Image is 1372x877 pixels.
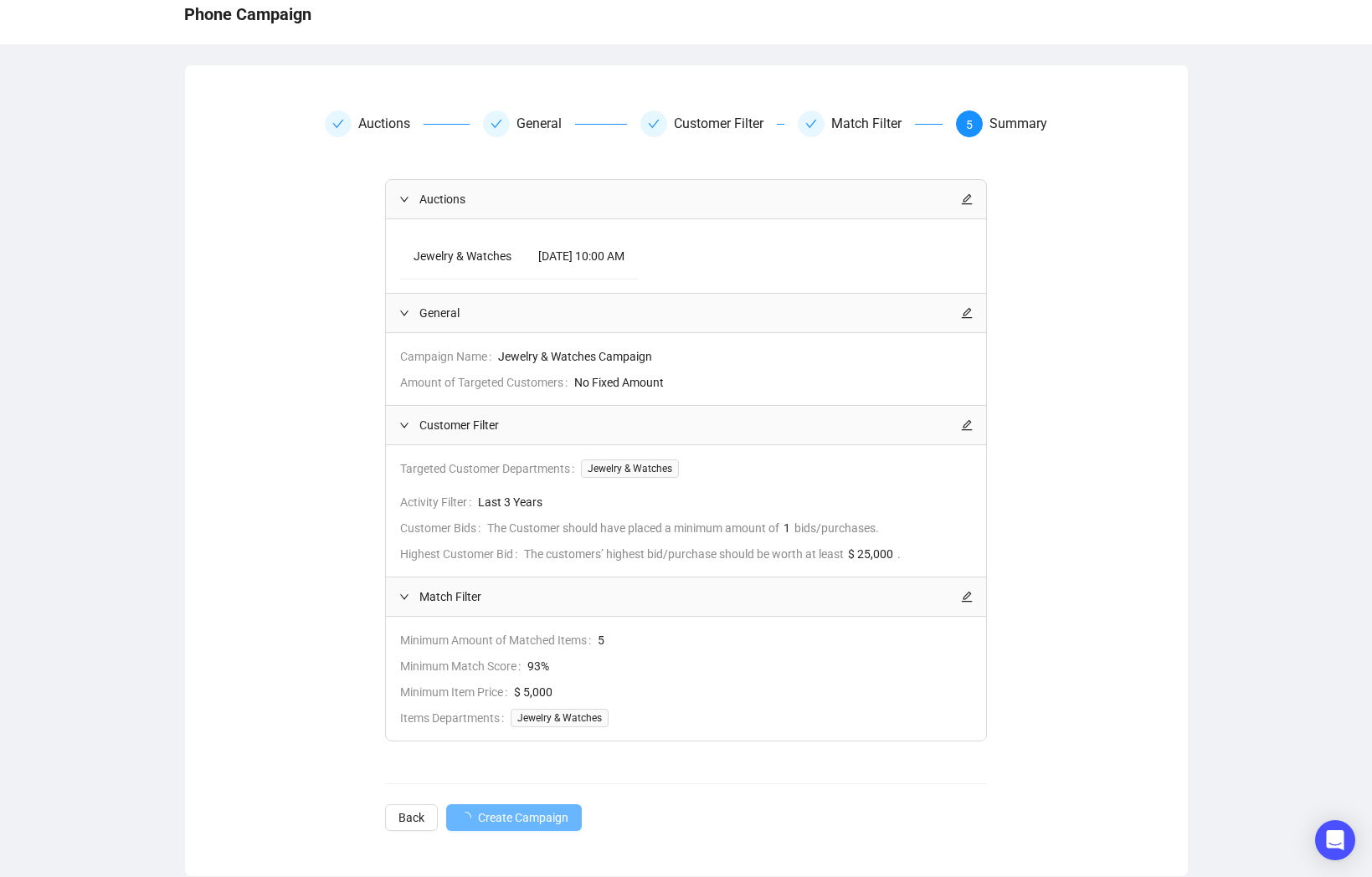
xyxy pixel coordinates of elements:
[961,419,973,431] span: edit
[458,810,473,825] span: loading
[386,294,986,332] div: Generaledit
[400,545,524,563] span: Highest Customer Bid
[516,110,575,137] div: General
[419,304,961,322] span: General
[325,110,469,137] div: Auctions
[386,406,986,444] div: Customer Filteredit
[524,545,973,563] span: $ 25,000
[598,631,973,649] span: 5
[358,110,424,137] div: Auctions
[399,420,409,430] span: expanded
[400,493,478,511] span: Activity Filter
[399,194,409,204] span: expanded
[400,459,581,478] span: Targeted Customer Departments
[487,519,779,537] span: The Customer should have placed a minimum amount of
[400,709,511,727] span: Items Departments
[989,110,1047,137] div: Summary
[527,657,973,675] span: 93 %
[491,118,502,130] span: check
[498,347,973,366] span: Jewelry & Watches Campaign
[487,519,973,537] span: 1
[574,373,973,392] span: No Fixed Amount
[184,1,311,28] span: Phone Campaign
[525,233,638,280] td: [DATE] 10:00 AM
[514,683,973,701] span: $ 5,000
[419,190,961,208] span: Auctions
[511,709,609,727] span: Jewelry & Watches
[400,683,514,701] span: Minimum Item Price
[581,459,679,478] span: Jewelry & Watches
[831,110,915,137] div: Match Filter
[805,118,817,130] span: check
[385,804,438,831] button: Back
[961,193,973,205] span: edit
[961,307,973,319] span: edit
[1315,820,1355,860] div: Open Intercom Messenger
[966,118,973,131] span: 5
[524,545,844,563] span: The customers’ highest bid/purchase should be worth at least
[794,519,879,537] span: bids/purchases.
[386,180,986,218] div: Auctionsedit
[956,110,1047,137] div: 5Summary
[399,592,409,602] span: expanded
[961,591,973,603] span: edit
[400,373,574,392] span: Amount of Targeted Customers
[419,416,961,434] span: Customer Filter
[400,347,498,366] span: Campaign Name
[897,545,901,563] span: .
[798,110,942,137] div: Match Filter
[400,631,598,649] span: Minimum Amount of Matched Items
[400,519,487,537] span: Customer Bids
[332,118,344,130] span: check
[478,808,568,827] span: Create Campaign
[399,308,409,318] span: expanded
[483,110,627,137] div: General
[400,657,527,675] span: Minimum Match Score
[478,493,973,511] span: Last 3 Years
[640,110,784,137] div: Customer Filter
[400,233,525,280] td: Jewelry & Watches
[386,577,986,616] div: Match Filteredit
[648,118,660,130] span: check
[446,804,582,831] button: Create Campaign
[398,808,424,827] span: Back
[419,587,961,606] span: Match Filter
[674,110,777,137] div: Customer Filter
